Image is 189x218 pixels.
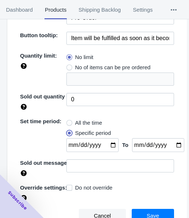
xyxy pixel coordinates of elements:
[20,32,58,38] span: Button tooltip:
[75,119,102,126] span: All the time
[6,0,33,19] span: Dashboard
[20,93,65,100] span: Sold out quantity
[75,129,111,137] span: Specific period
[78,0,121,19] span: Shipping Backlog
[75,64,151,71] span: No of items can be pre ordered
[159,0,189,19] button: More tabs
[122,142,128,148] span: To
[75,54,93,61] span: No limit
[45,0,66,19] span: Products
[75,184,113,191] span: Do not override
[20,160,69,166] span: Sold out message:
[20,118,61,124] span: Set time period:
[7,190,28,211] span: Subscribe
[133,0,153,19] span: Settings
[20,52,57,59] span: Quantity limit:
